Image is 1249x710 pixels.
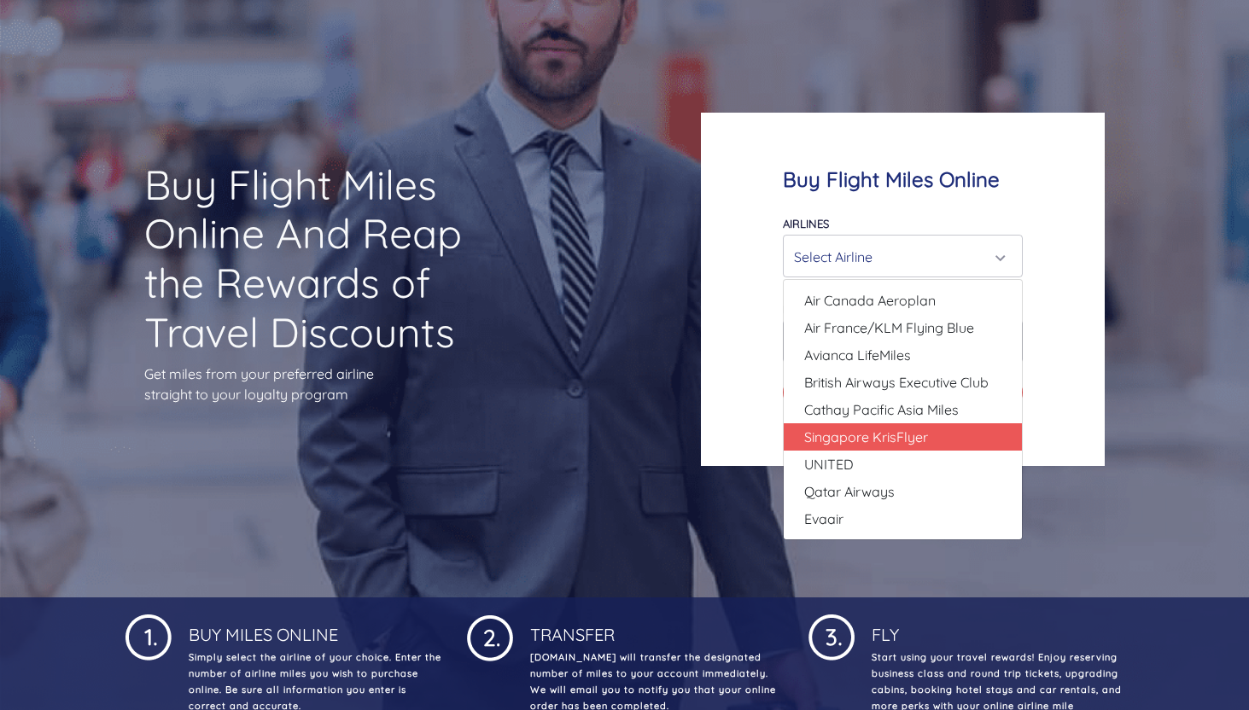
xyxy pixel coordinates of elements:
[804,481,895,502] span: Qatar Airways
[804,345,911,365] span: Avianca LifeMiles
[467,611,513,661] img: 1
[144,160,480,357] h1: Buy Flight Miles Online And Reap the Rewards of Travel Discounts
[868,611,1124,645] h4: Fly
[804,454,854,474] span: UNITED
[808,611,855,661] img: 1
[783,235,1023,277] button: Select Airline
[804,290,936,311] span: Air Canada Aeroplan
[804,427,928,447] span: Singapore KrisFlyer
[185,611,441,645] h4: Buy Miles Online
[794,241,1001,273] div: Select Airline
[125,611,172,661] img: 1
[783,217,829,230] label: Airlines
[804,317,974,338] span: Air France/KLM Flying Blue
[804,372,989,393] span: British Airways Executive Club
[144,364,480,404] p: Get miles from your preferred airline straight to your loyalty program
[783,167,1023,192] h4: Buy Flight Miles Online
[804,399,959,420] span: Cathay Pacific Asia Miles
[527,611,783,645] h4: Transfer
[804,509,843,529] span: Evaair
